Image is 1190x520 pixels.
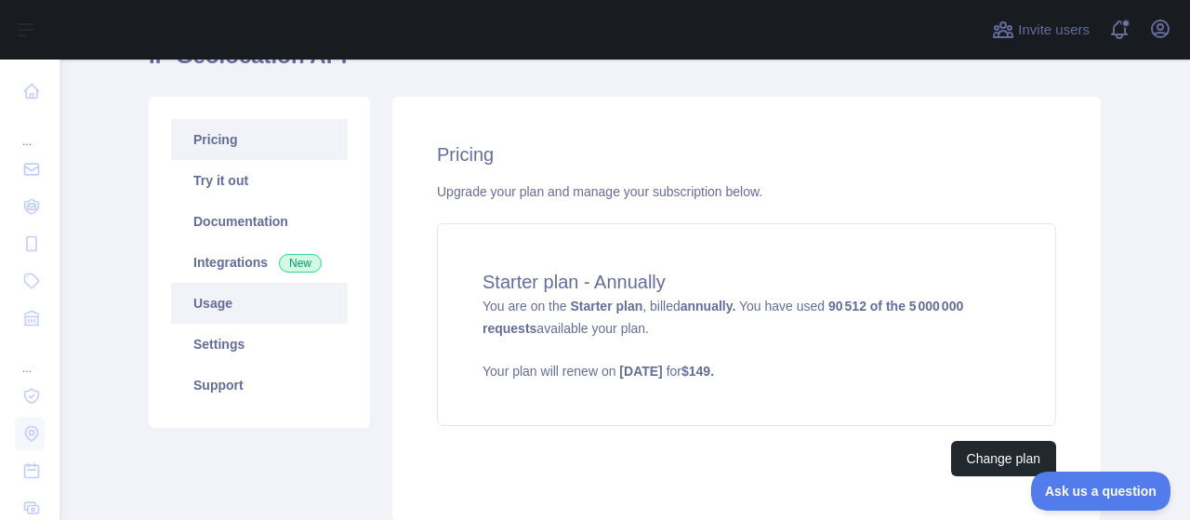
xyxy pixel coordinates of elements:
[681,299,736,313] strong: annually.
[483,269,1011,295] h4: Starter plan - Annually
[15,112,45,149] div: ...
[171,324,348,365] a: Settings
[171,242,348,283] a: Integrations New
[171,365,348,406] a: Support
[570,299,642,313] strong: Starter plan
[15,339,45,376] div: ...
[171,201,348,242] a: Documentation
[437,182,1056,201] div: Upgrade your plan and manage your subscription below.
[171,119,348,160] a: Pricing
[619,364,662,379] strong: [DATE]
[279,254,322,273] span: New
[988,15,1093,45] button: Invite users
[1031,472,1171,511] iframe: Toggle Customer Support
[483,299,1011,380] span: You are on the , billed You have used available your plan.
[171,283,348,324] a: Usage
[951,441,1056,476] button: Change plan
[437,141,1056,167] h2: Pricing
[171,160,348,201] a: Try it out
[149,41,1101,86] h1: IP Geolocation API
[1018,20,1090,41] span: Invite users
[483,362,1011,380] p: Your plan will renew on for
[681,364,714,379] strong: $ 149 .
